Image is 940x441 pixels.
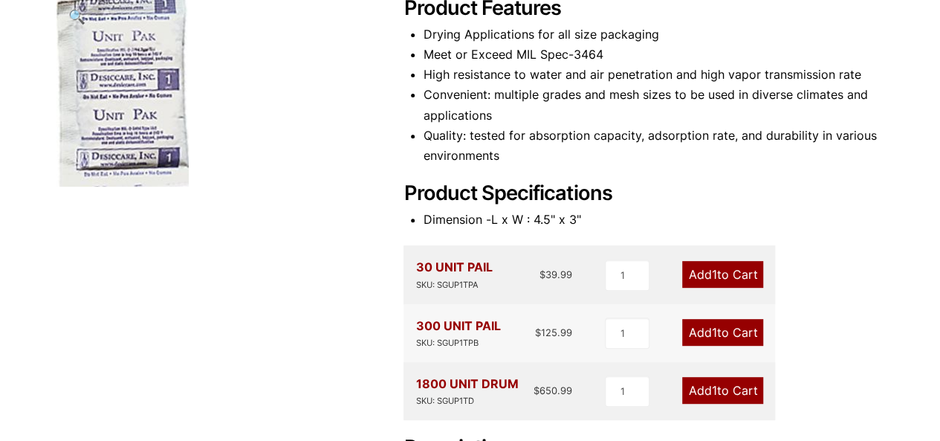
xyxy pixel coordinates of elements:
div: 30 UNIT PAIL [415,257,492,292]
li: Drying Applications for all size packaging [424,25,884,45]
span: 🔍 [68,8,85,25]
div: SKU: SGUP1TPB [415,336,500,350]
li: Convenient: multiple grades and mesh sizes to be used in diverse climates and applications [424,85,884,125]
div: SKU: SGUP1TD [415,394,518,408]
bdi: 125.99 [535,326,572,338]
bdi: 39.99 [539,268,572,280]
span: $ [535,326,541,338]
span: $ [539,268,545,280]
li: Quality: tested for absorption capacity, adsorption rate, and durability in various environments [424,126,884,166]
a: Add1to Cart [682,377,763,404]
div: 1800 UNIT DRUM [415,374,518,408]
div: SKU: SGUP1TPA [415,278,492,292]
li: High resistance to water and air penetration and high vapor transmission rate [424,65,884,85]
li: Dimension -L x W : 4.5" x 3" [424,210,884,230]
span: 1 [711,383,716,398]
h2: Product Specifications [403,181,884,206]
div: 300 UNIT PAIL [415,316,500,350]
span: $ [534,384,539,396]
span: 1 [711,267,716,282]
a: Add1to Cart [682,319,763,346]
a: Add1to Cart [682,261,763,288]
span: 1 [711,325,716,340]
bdi: 650.99 [534,384,572,396]
li: Meet or Exceed MIL Spec-3464 [424,45,884,65]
